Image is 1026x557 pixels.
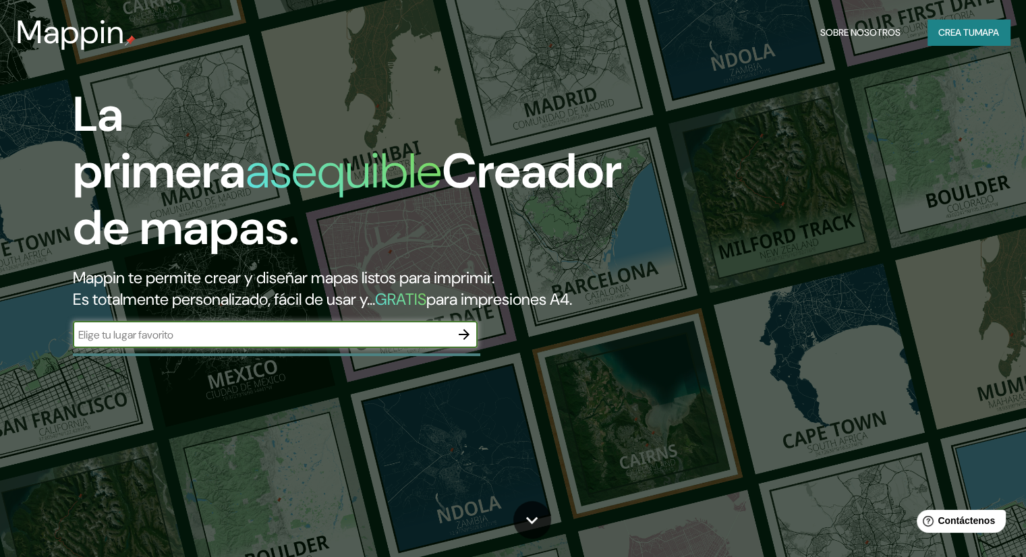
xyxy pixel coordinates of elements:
[16,11,125,53] font: Mappin
[938,26,975,38] font: Crea tu
[73,140,622,259] font: Creador de mapas.
[815,20,906,45] button: Sobre nosotros
[125,35,136,46] img: pin de mapeo
[906,504,1011,542] iframe: Lanzador de widgets de ayuda
[73,83,246,202] font: La primera
[928,20,1010,45] button: Crea tumapa
[426,289,572,310] font: para impresiones A4.
[820,26,901,38] font: Sobre nosotros
[975,26,999,38] font: mapa
[375,289,426,310] font: GRATIS
[73,289,375,310] font: Es totalmente personalizado, fácil de usar y...
[73,267,494,288] font: Mappin te permite crear y diseñar mapas listos para imprimir.
[246,140,442,202] font: asequible
[73,327,451,343] input: Elige tu lugar favorito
